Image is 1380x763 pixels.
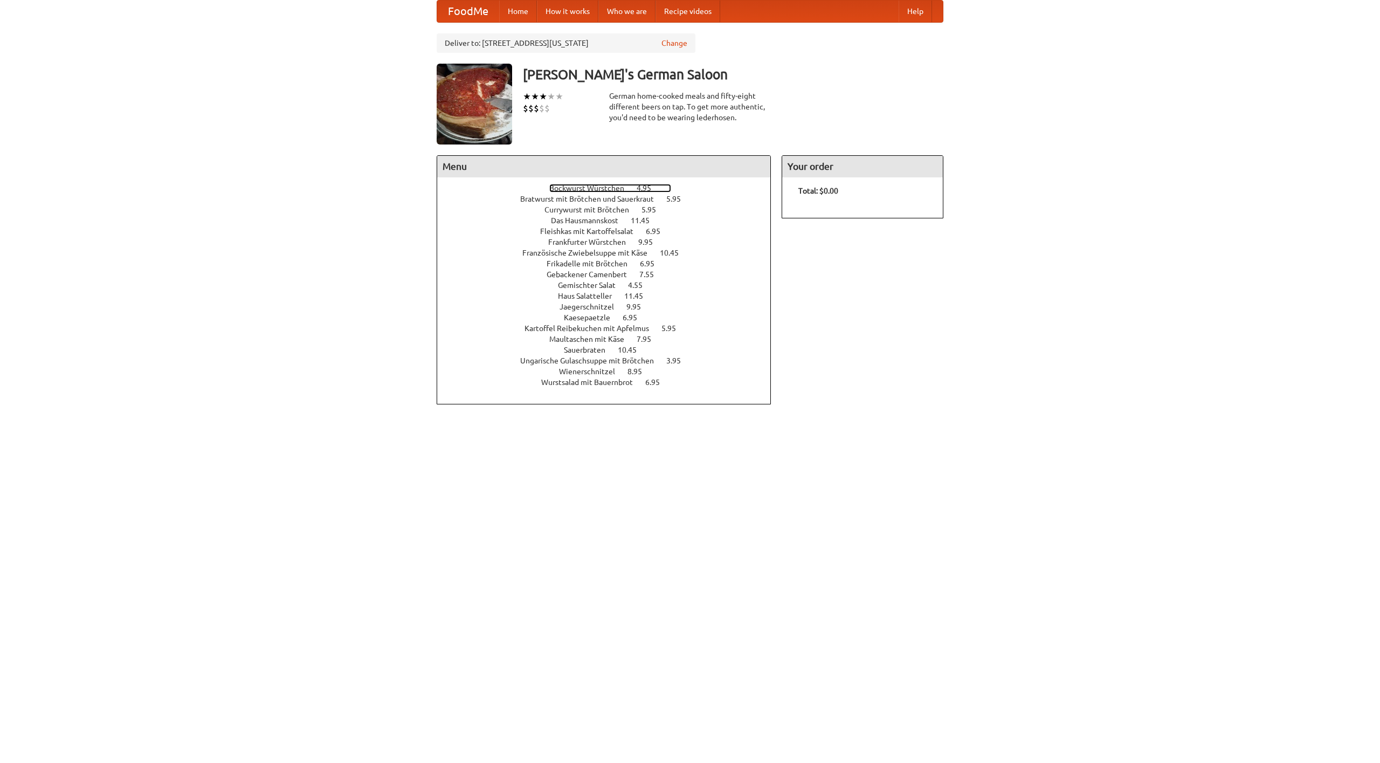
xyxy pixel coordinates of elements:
[637,184,662,193] span: 4.95
[660,249,689,257] span: 10.45
[555,91,563,102] li: ★
[899,1,932,22] a: Help
[626,303,652,311] span: 9.95
[531,91,539,102] li: ★
[520,356,665,365] span: Ungarische Gulaschsuppe mit Brötchen
[547,259,674,268] a: Frikadelle mit Brötchen 6.95
[539,91,547,102] li: ★
[798,187,838,195] b: Total: $0.00
[639,270,665,279] span: 7.55
[564,313,657,322] a: Kaesepaetzle 6.95
[547,91,555,102] li: ★
[437,33,695,53] div: Deliver to: [STREET_ADDRESS][US_STATE]
[551,216,629,225] span: Das Hausmannskost
[645,378,671,387] span: 6.95
[520,195,701,203] a: Bratwurst mit Brötchen und Sauerkraut 5.95
[666,195,692,203] span: 5.95
[547,270,674,279] a: Gebackener Camenbert 7.55
[437,156,770,177] h4: Menu
[618,346,647,354] span: 10.45
[661,324,687,333] span: 5.95
[598,1,655,22] a: Who we are
[666,356,692,365] span: 3.95
[624,292,654,300] span: 11.45
[558,281,663,290] a: Gemischter Salat 4.55
[523,91,531,102] li: ★
[549,184,671,193] a: Bockwurst Würstchen 4.95
[640,259,665,268] span: 6.95
[641,205,667,214] span: 5.95
[548,238,637,246] span: Frankfurter Würstchen
[499,1,537,22] a: Home
[547,270,638,279] span: Gebackener Camenbert
[564,313,621,322] span: Kaesepaetzle
[437,64,512,145] img: angular.jpg
[628,281,653,290] span: 4.55
[539,102,544,114] li: $
[782,156,943,177] h4: Your order
[609,91,771,123] div: German home-cooked meals and fifty-eight different beers on tap. To get more authentic, you'd nee...
[534,102,539,114] li: $
[564,346,657,354] a: Sauerbraten 10.45
[520,356,701,365] a: Ungarische Gulaschsuppe mit Brötchen 3.95
[437,1,499,22] a: FoodMe
[631,216,660,225] span: 11.45
[564,346,616,354] span: Sauerbraten
[558,292,663,300] a: Haus Salatteller 11.45
[522,249,658,257] span: Französische Zwiebelsuppe mit Käse
[544,205,676,214] a: Currywurst mit Brötchen 5.95
[623,313,648,322] span: 6.95
[549,335,635,343] span: Maultaschen mit Käse
[549,184,635,193] span: Bockwurst Würstchen
[547,259,638,268] span: Frikadelle mit Brötchen
[537,1,598,22] a: How it works
[638,238,664,246] span: 9.95
[551,216,670,225] a: Das Hausmannskost 11.45
[525,324,696,333] a: Kartoffel Reibekuchen mit Apfelmus 5.95
[541,378,644,387] span: Wurstsalad mit Bauernbrot
[540,227,644,236] span: Fleishkas mit Kartoffelsalat
[544,205,640,214] span: Currywurst mit Brötchen
[548,238,673,246] a: Frankfurter Würstchen 9.95
[646,227,671,236] span: 6.95
[540,227,680,236] a: Fleishkas mit Kartoffelsalat 6.95
[627,367,653,376] span: 8.95
[559,367,662,376] a: Wienerschnitzel 8.95
[637,335,662,343] span: 7.95
[520,195,665,203] span: Bratwurst mit Brötchen und Sauerkraut
[560,303,625,311] span: Jaegerschnitzel
[523,64,943,85] h3: [PERSON_NAME]'s German Saloon
[522,249,699,257] a: Französische Zwiebelsuppe mit Käse 10.45
[544,102,550,114] li: $
[525,324,660,333] span: Kartoffel Reibekuchen mit Apfelmus
[558,292,623,300] span: Haus Salatteller
[559,367,626,376] span: Wienerschnitzel
[528,102,534,114] li: $
[549,335,671,343] a: Maultaschen mit Käse 7.95
[523,102,528,114] li: $
[661,38,687,49] a: Change
[560,303,661,311] a: Jaegerschnitzel 9.95
[541,378,680,387] a: Wurstsalad mit Bauernbrot 6.95
[655,1,720,22] a: Recipe videos
[558,281,626,290] span: Gemischter Salat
